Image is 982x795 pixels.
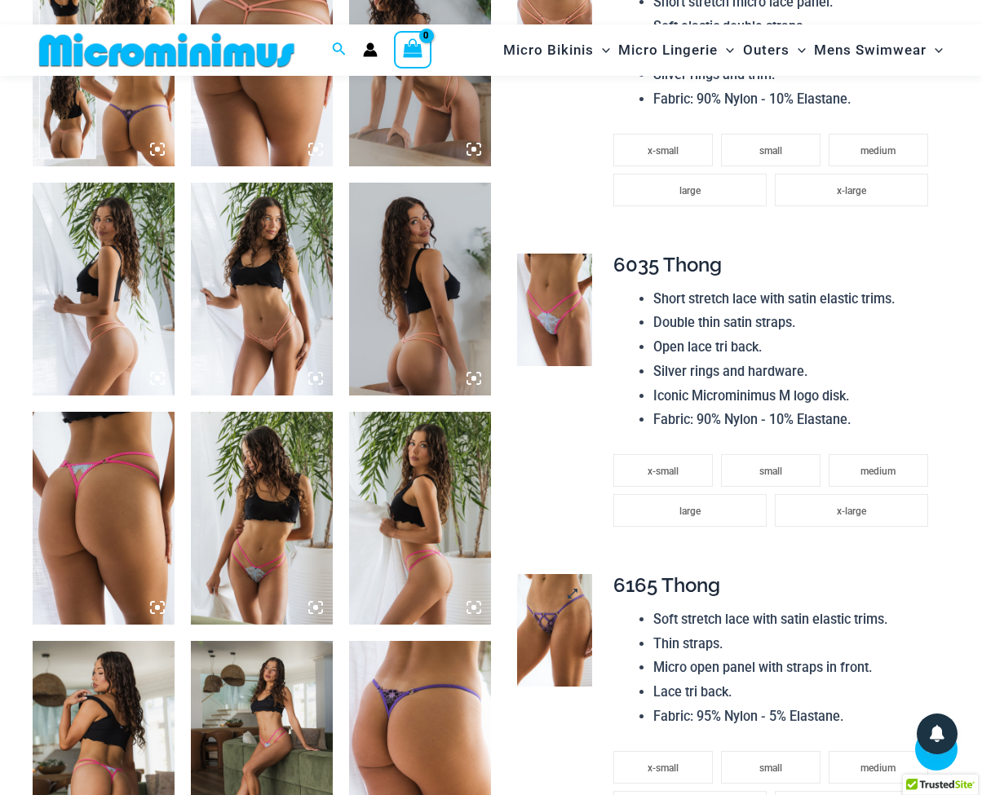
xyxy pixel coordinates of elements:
[653,632,936,656] li: Thin straps.
[517,574,592,687] img: Slay Lavender Martini 6165 Thong
[349,412,491,625] img: Savour Cotton Candy 6035 Thong
[499,29,614,71] a: Micro BikinisMenu ToggleMenu Toggle
[653,335,936,360] li: Open lace tri back.
[614,29,738,71] a: Micro LingerieMenu ToggleMenu Toggle
[653,607,936,632] li: Soft stretch lace with satin elastic trims.
[332,40,347,60] a: Search icon link
[613,573,720,597] span: 6165 Thong
[721,454,821,487] li: small
[653,656,936,680] li: Micro open panel with straps in front.
[810,29,947,71] a: Mens SwimwearMenu ToggleMenu Toggle
[653,15,936,39] li: Soft elastic double straps.
[860,145,896,157] span: medium
[860,466,896,477] span: medium
[759,145,782,157] span: small
[349,183,491,395] img: Sip Bellini 608 Micro Thong
[829,454,928,487] li: medium
[394,31,431,68] a: View Shopping Cart, empty
[613,454,713,487] li: x-small
[679,185,701,197] span: large
[775,174,928,206] li: x-large
[653,408,936,432] li: Fabric: 90% Nylon - 10% Elastane.
[594,29,610,71] span: Menu Toggle
[927,29,943,71] span: Menu Toggle
[613,751,713,784] li: x-small
[653,287,936,311] li: Short stretch lace with satin elastic trims.
[618,29,718,71] span: Micro Lingerie
[653,384,936,409] li: Iconic Microminimus M logo disk.
[829,751,928,784] li: medium
[191,183,333,395] img: Sip Bellini 608 Micro Thong
[829,134,928,166] li: medium
[191,412,333,625] img: Savour Cotton Candy 6035 Thong
[653,87,936,112] li: Fabric: 90% Nylon - 10% Elastane.
[837,185,866,197] span: x-large
[759,762,782,774] span: small
[33,412,175,625] img: Savour Cotton Candy 6035 Thong
[718,29,734,71] span: Menu Toggle
[33,183,175,395] img: Sip Bellini 608 Micro Thong
[790,29,806,71] span: Menu Toggle
[837,506,866,517] span: x-large
[648,145,679,157] span: x-small
[739,29,810,71] a: OutersMenu ToggleMenu Toggle
[517,254,592,366] img: Savour Cotton Candy 6035 Thong
[613,174,767,206] li: large
[743,29,790,71] span: Outers
[648,466,679,477] span: x-small
[679,506,701,517] span: large
[721,134,821,166] li: small
[653,704,936,729] li: Fabric: 95% Nylon - 5% Elastane.
[814,29,927,71] span: Mens Swimwear
[503,29,594,71] span: Micro Bikinis
[33,32,301,68] img: MM SHOP LOGO FLAT
[653,311,936,335] li: Double thin satin straps.
[648,762,679,774] span: x-small
[860,762,896,774] span: medium
[653,360,936,384] li: Silver rings and hardware.
[497,27,949,73] nav: Site Navigation
[653,680,936,704] li: Lace tri back.
[759,466,782,477] span: small
[775,494,928,527] li: x-large
[613,253,722,276] span: 6035 Thong
[613,494,767,527] li: large
[613,134,713,166] li: x-small
[363,42,378,57] a: Account icon link
[721,751,821,784] li: small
